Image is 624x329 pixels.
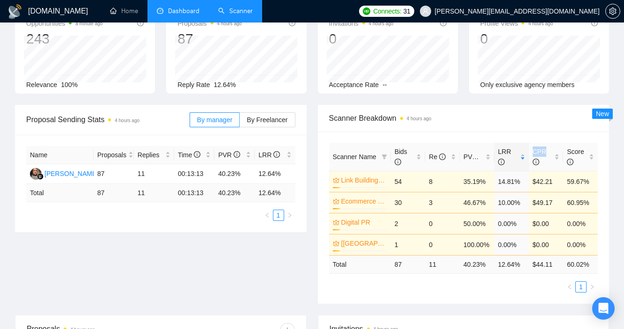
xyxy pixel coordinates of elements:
time: 4 hours ago [407,116,432,121]
span: info-circle [591,20,598,26]
span: Re [429,153,446,161]
span: crown [333,198,339,205]
td: 3 [425,192,460,213]
td: $49.17 [529,192,564,213]
li: Next Page [284,210,295,221]
span: Dashboard [168,7,199,15]
time: 4 hours ago [115,118,139,123]
td: 100.00% [460,234,494,255]
span: info-circle [440,20,447,26]
td: 14.81% [494,171,529,192]
td: 59.67% [563,171,598,192]
span: filter [382,154,387,160]
div: 87 [177,30,242,48]
span: Scanner Breakdown [329,112,598,124]
td: 40.23 % [214,184,255,202]
td: $ 44.11 [529,255,564,273]
span: Opportunities [26,18,103,29]
span: left [264,212,270,218]
td: 11 [134,164,174,184]
span: info-circle [479,154,485,160]
div: 243 [26,30,103,48]
span: crown [333,219,339,226]
td: 12.64% [255,164,295,184]
a: setting [605,7,620,15]
span: user [422,8,429,15]
span: Acceptance Rate [329,81,379,88]
span: info-circle [439,154,446,160]
a: Link Building | $1k+ TCS [341,175,385,185]
span: 12.64% [214,81,236,88]
td: $0.00 [529,213,564,234]
button: setting [605,4,620,19]
td: 54 [391,171,426,192]
td: 0 [425,234,460,255]
time: 4 hours ago [369,21,394,26]
span: setting [606,7,620,15]
span: PVR [218,151,240,159]
td: 12.64 % [255,184,295,202]
img: VM [30,168,42,180]
td: 11 [134,184,174,202]
td: 0.00% [494,234,529,255]
a: 1 [576,282,586,292]
td: 87 [391,255,426,273]
td: 8 [425,171,460,192]
a: Digital PR [341,217,385,227]
span: Bids [395,148,407,166]
span: info-circle [234,151,240,158]
span: info-circle [194,151,200,158]
span: CPR [533,148,547,166]
td: 00:13:13 [174,184,214,202]
time: 4 hours ago [528,21,553,26]
td: 0.00% [494,213,529,234]
li: 1 [575,281,587,292]
span: Scanner Name [333,153,376,161]
span: 31 [404,6,411,16]
time: a minute ago [75,21,103,26]
td: 2 [391,213,426,234]
a: 1 [273,210,284,220]
td: 87 [94,184,134,202]
span: info-circle [567,159,573,165]
span: New [596,110,609,117]
td: 12.64 % [494,255,529,273]
li: 1 [273,210,284,221]
div: 0 [329,30,394,48]
span: Connects: [373,6,401,16]
button: right [587,281,598,292]
a: Ecommerce SEO [341,196,385,206]
span: dashboard [157,7,163,14]
th: Replies [134,146,174,164]
span: LRR [498,148,511,166]
td: 87 [94,164,134,184]
li: Previous Page [262,210,273,221]
li: Previous Page [564,281,575,292]
td: 0.00% [563,234,598,255]
button: left [262,210,273,221]
span: PVR [463,153,485,161]
img: logo [7,4,22,19]
a: [[GEOGRAPHIC_DATA]] Ecommerce SEO [341,238,385,249]
button: left [564,281,575,292]
span: info-circle [533,159,539,165]
td: 40.23 % [460,255,494,273]
td: 0 [425,213,460,234]
span: info-circle [395,159,401,165]
td: 00:13:13 [174,164,214,184]
div: 0 [480,30,553,48]
a: homeHome [110,7,138,15]
span: Profile Views [480,18,553,29]
span: Proposals [177,18,242,29]
span: crown [333,177,339,183]
td: Total [26,184,94,202]
li: Next Page [587,281,598,292]
span: right [589,284,595,290]
span: LRR [258,151,280,159]
td: 60.02 % [563,255,598,273]
td: 10.00% [494,192,529,213]
span: Proposals [97,150,126,160]
td: $0.00 [529,234,564,255]
span: 100% [61,81,78,88]
img: gigradar-bm.png [37,173,44,180]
